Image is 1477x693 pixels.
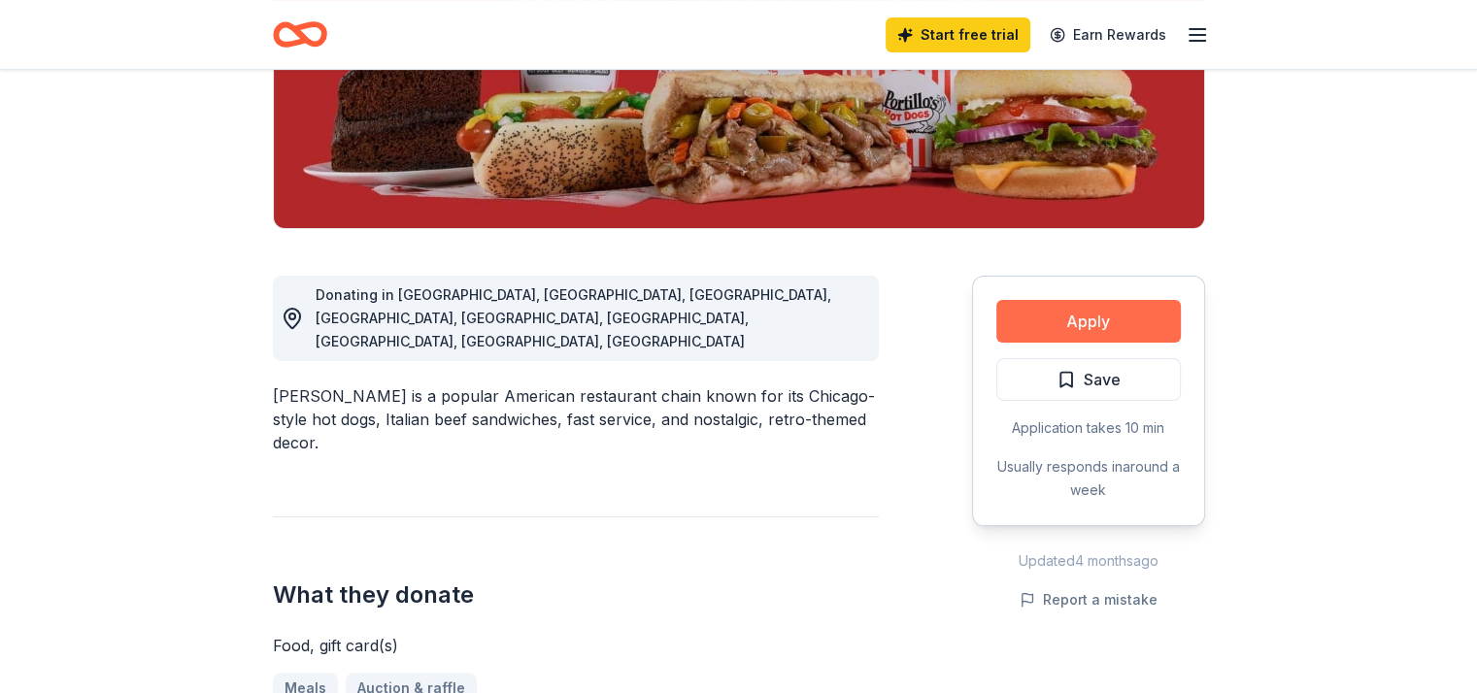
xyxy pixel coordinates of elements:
h2: What they donate [273,579,879,610]
a: Start free trial [886,17,1030,52]
a: Earn Rewards [1038,17,1178,52]
button: Apply [996,300,1181,343]
div: [PERSON_NAME] is a popular American restaurant chain known for its Chicago-style hot dogs, Italia... [273,384,879,454]
div: Application takes 10 min [996,416,1181,440]
div: Usually responds in around a week [996,455,1181,502]
a: Home [273,12,327,57]
div: Updated 4 months ago [972,549,1205,573]
button: Save [996,358,1181,401]
button: Report a mistake [1020,588,1158,611]
span: Donating in [GEOGRAPHIC_DATA], [GEOGRAPHIC_DATA], [GEOGRAPHIC_DATA], [GEOGRAPHIC_DATA], [GEOGRAPH... [316,286,831,349]
div: Food, gift card(s) [273,634,879,657]
span: Save [1084,367,1121,392]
